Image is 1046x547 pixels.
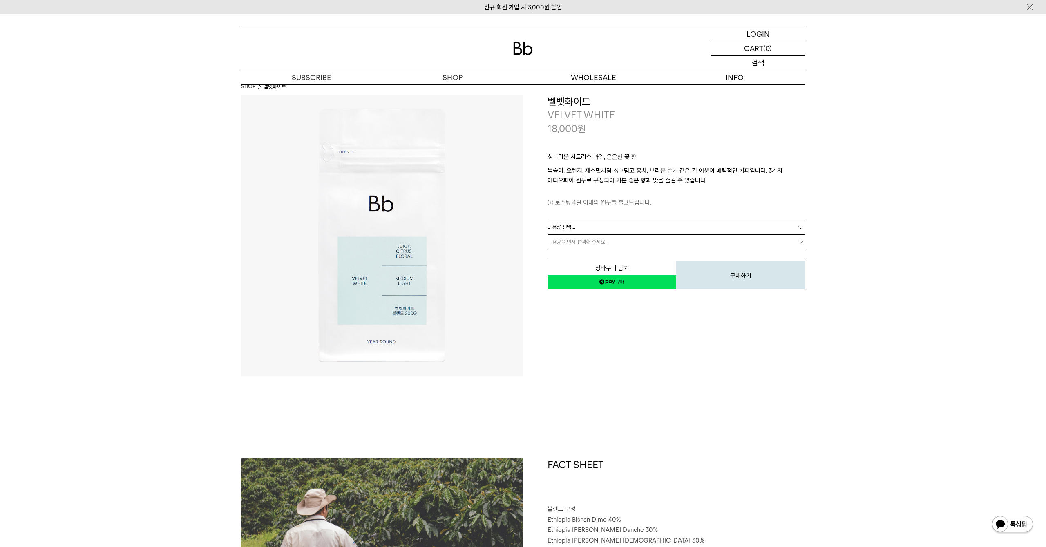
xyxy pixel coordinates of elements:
[241,82,255,91] a: SHOP
[548,108,805,122] p: VELVET WHITE
[548,198,805,207] p: 로스팅 4일 이내의 원두를 출고드립니다.
[548,95,805,109] h3: 벨벳화이트
[548,526,658,534] span: Ethiopia [PERSON_NAME] Danche 30%
[751,56,764,70] p: 검색
[711,41,805,56] a: CART (0)
[747,27,770,41] p: LOGIN
[548,537,704,544] span: Ethiopia [PERSON_NAME] [DEMOGRAPHIC_DATA] 30%
[744,41,763,55] p: CART
[991,515,1034,535] img: 카카오톡 채널 1:1 채팅 버튼
[577,123,586,135] span: 원
[676,261,805,289] button: 구매하기
[548,275,676,289] a: 새창
[548,122,586,136] p: 18,000
[548,220,576,234] span: = 용량 선택 =
[264,82,286,91] li: 벨벳화이트
[763,41,772,55] p: (0)
[241,95,523,376] img: 벨벳화이트
[382,70,523,84] a: SHOP
[241,70,382,84] a: SUBSCRIBE
[523,70,664,84] p: WHOLESALE
[548,516,621,523] span: Ethiopia Bishan Dimo 40%
[513,42,533,55] img: 로고
[664,70,805,84] p: INFO
[548,505,576,513] span: 블렌드 구성
[484,4,562,11] a: 신규 회원 가입 시 3,000원 할인
[548,261,676,275] button: 장바구니 담기
[548,458,805,505] h1: FACT SHEET
[548,235,610,249] span: = 용량을 먼저 선택해 주세요 =
[548,152,805,166] p: 싱그러운 시트러스 과일, 은은한 꽃 향
[548,166,805,185] p: 복숭아, 오렌지, 재스민처럼 싱그럽고 홍차, 브라운 슈거 같은 긴 여운이 매력적인 커피입니다. 3가지 에티오피아 원두로 구성되어 기분 좋은 향과 맛을 즐길 수 있습니다.
[711,27,805,41] a: LOGIN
